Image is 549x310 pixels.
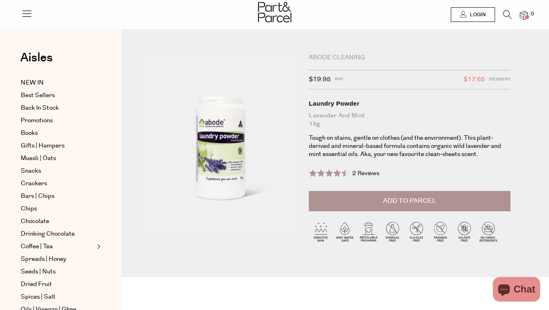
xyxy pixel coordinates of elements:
[21,78,95,88] a: NEW IN
[258,2,291,22] img: Part&Parcel
[21,242,53,251] span: Coffee | Tea
[21,191,95,201] a: Bars | Chips
[21,78,44,88] span: NEW IN
[309,100,510,108] div: Laundry Powder
[21,116,95,126] a: Promotions
[21,103,59,113] span: Back In Stock
[468,11,486,18] span: Login
[146,54,297,232] img: Laundry Powder
[309,134,510,158] p: Tough on stains, gentle on clothes (and the environment). This plant-derived and mineral-based fo...
[21,141,65,151] span: Gifts | Hampers
[352,169,379,178] span: 2 Reviews
[21,229,75,239] span: Drinking Chocolate
[309,219,333,243] img: P_P-ICONS-Live_Bec_V11_Sensitive_Skin.svg
[21,128,38,138] span: Books
[21,267,56,277] span: Seeds | Nuts
[309,54,510,62] div: Abode Cleaning
[357,219,381,243] img: P_P-ICONS-Live_Bec_V11_Recyclable_Packaging.svg
[21,254,66,264] span: Spreads | Honey
[21,204,37,214] span: Chips
[520,11,528,20] a: 0
[21,217,95,226] a: Chocolate
[21,166,41,176] span: Snacks
[21,191,54,201] span: Bars | Chips
[21,179,95,189] a: Crackers
[21,280,95,289] a: Dried Fruit
[333,219,357,243] img: P_P-ICONS-Live_Bec_V11_Grey_Water_Safe.svg
[335,74,343,85] span: RRP
[463,74,485,85] span: $17.65
[489,74,510,85] span: Members
[21,154,56,163] span: Muesli | Oats
[428,219,452,243] img: P_P-ICONS-Live_Bec_V11_Paraben_Free.svg
[21,254,95,264] a: Spreads | Honey
[21,91,95,100] a: Best Sellers
[21,267,95,277] a: Seeds | Nuts
[20,52,53,72] a: Aisles
[21,141,95,151] a: Gifts | Hampers
[21,116,53,126] span: Promotions
[95,242,101,251] button: Expand/Collapse Coffee | Tea
[529,11,536,18] span: 0
[21,229,95,239] a: Drinking Chocolate
[383,196,436,206] span: Add to Parcel
[309,112,510,128] div: Lavender and Mint 1kg
[21,292,56,302] span: Spices | Salt
[20,49,53,67] span: Aisles
[21,242,95,251] a: Coffee | Tea
[21,292,95,302] a: Spices | Salt
[491,277,543,303] inbox-online-store-chat: Shopify online store chat
[309,191,510,211] button: Add to Parcel
[21,103,95,113] a: Back In Stock
[21,91,55,100] span: Best Sellers
[381,219,405,243] img: P_P-ICONS-Live_Bec_V11_Chemical_Free.svg
[21,128,95,138] a: Books
[452,219,476,243] img: P_P-ICONS-Live_Bec_V11_Sulfate_Free.svg
[21,179,47,189] span: Crackers
[451,7,495,22] a: Login
[405,219,428,243] img: P_P-ICONS-Live_Bec_V11_SLS-SLES_Free.svg
[21,217,49,226] span: Chocolate
[21,166,95,176] a: Snacks
[21,154,95,163] a: Muesli | Oats
[476,219,500,243] img: P_P-ICONS-Live_Bec_V11_No_Harsh_Detergents.svg
[21,204,95,214] a: Chips
[21,280,52,289] span: Dried Fruit
[309,74,331,85] span: $19.95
